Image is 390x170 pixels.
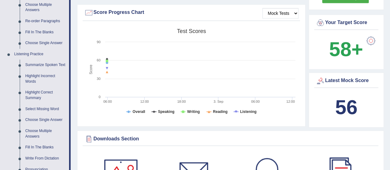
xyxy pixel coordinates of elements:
div: Latest Mock Score [316,76,377,85]
tspan: Test scores [177,28,206,34]
text: 06:00 [103,100,112,103]
a: Fill In The Blanks [23,27,69,38]
tspan: Overall [133,110,145,114]
a: Re-order Paragraphs [23,16,69,27]
b: 56 [335,96,357,118]
a: Summarize Spoken Text [23,60,69,71]
text: 18:00 [177,100,186,103]
text: 06:00 [251,100,260,103]
text: 30 [97,77,101,81]
a: Write From Dictation [23,153,69,164]
text: 60 [97,58,101,62]
text: 12:00 [140,100,149,103]
text: 0 [99,95,101,99]
b: 58+ [329,38,363,60]
div: Your Target Score [316,18,377,27]
tspan: Listening [240,110,257,114]
a: Select Missing Word [23,104,69,115]
tspan: Score [89,64,93,74]
a: Highlight Correct Summary [23,87,69,103]
tspan: Speaking [158,110,174,114]
a: Highlight Incorrect Words [23,71,69,87]
text: 12:00 [286,100,295,103]
tspan: Reading [213,110,228,114]
div: Downloads Section [84,134,377,143]
tspan: 3. Sep [214,100,224,103]
a: Fill In The Blanks [23,142,69,153]
text: 90 [97,40,101,44]
a: Choose Single Answer [23,114,69,126]
div: Score Progress Chart [84,8,298,17]
a: Choose Multiple Answers [23,126,69,142]
tspan: Writing [187,110,200,114]
a: Listening Practice [11,49,69,60]
a: Choose Single Answer [23,38,69,49]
